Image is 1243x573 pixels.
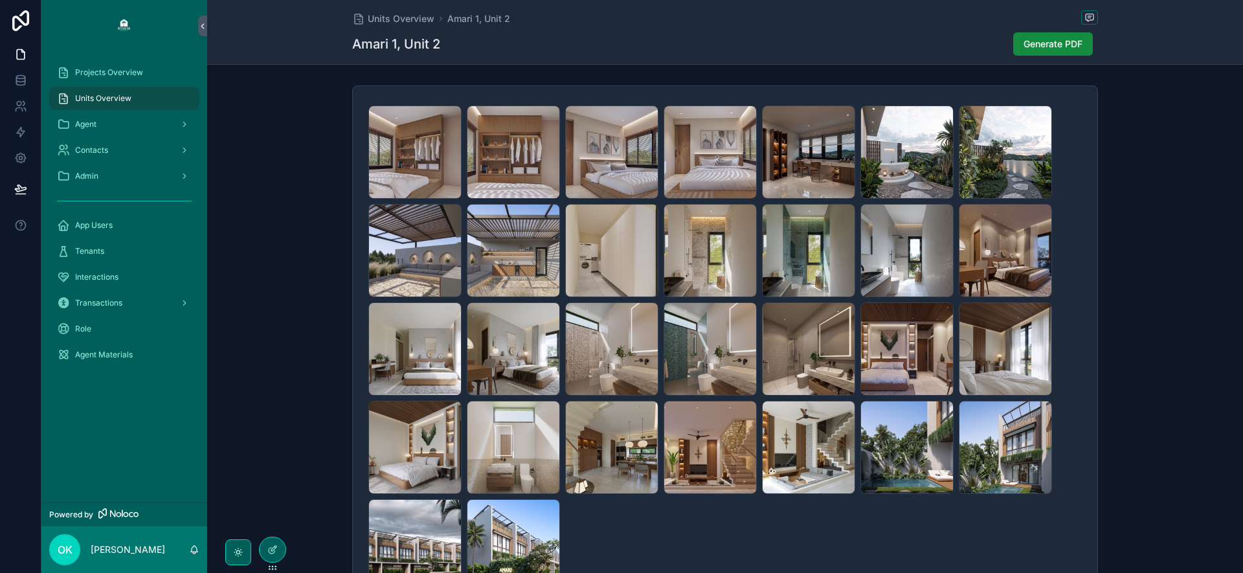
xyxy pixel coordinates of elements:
a: Agent [49,113,199,136]
a: Admin [49,164,199,188]
a: App Users [49,214,199,237]
span: Interactions [75,272,118,282]
span: Units Overview [75,93,131,104]
a: Powered by [41,502,207,526]
span: Projects Overview [75,67,143,78]
img: App logo [114,16,135,36]
button: Generate PDF [1013,32,1093,56]
a: Agent Materials [49,343,199,366]
a: Projects Overview [49,61,199,84]
span: Role [75,324,91,334]
span: Contacts [75,145,108,155]
span: Transactions [75,298,122,308]
a: Contacts [49,139,199,162]
span: Agent [75,119,96,129]
a: Units Overview [49,87,199,110]
span: Admin [75,171,98,181]
span: App Users [75,220,113,230]
span: OK [58,542,73,557]
p: [PERSON_NAME] [91,543,165,556]
a: Transactions [49,291,199,315]
a: Amari 1, Unit 2 [447,12,510,25]
a: Tenants [49,240,199,263]
span: Powered by [49,510,93,520]
a: Units Overview [352,12,434,25]
h1: Amari 1, Unit 2 [352,35,440,53]
a: Interactions [49,265,199,289]
div: scrollable content [41,52,207,383]
a: Role [49,317,199,341]
span: Units Overview [368,12,434,25]
span: Agent Materials [75,350,133,360]
span: Generate PDF [1024,38,1082,51]
span: Tenants [75,246,104,256]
